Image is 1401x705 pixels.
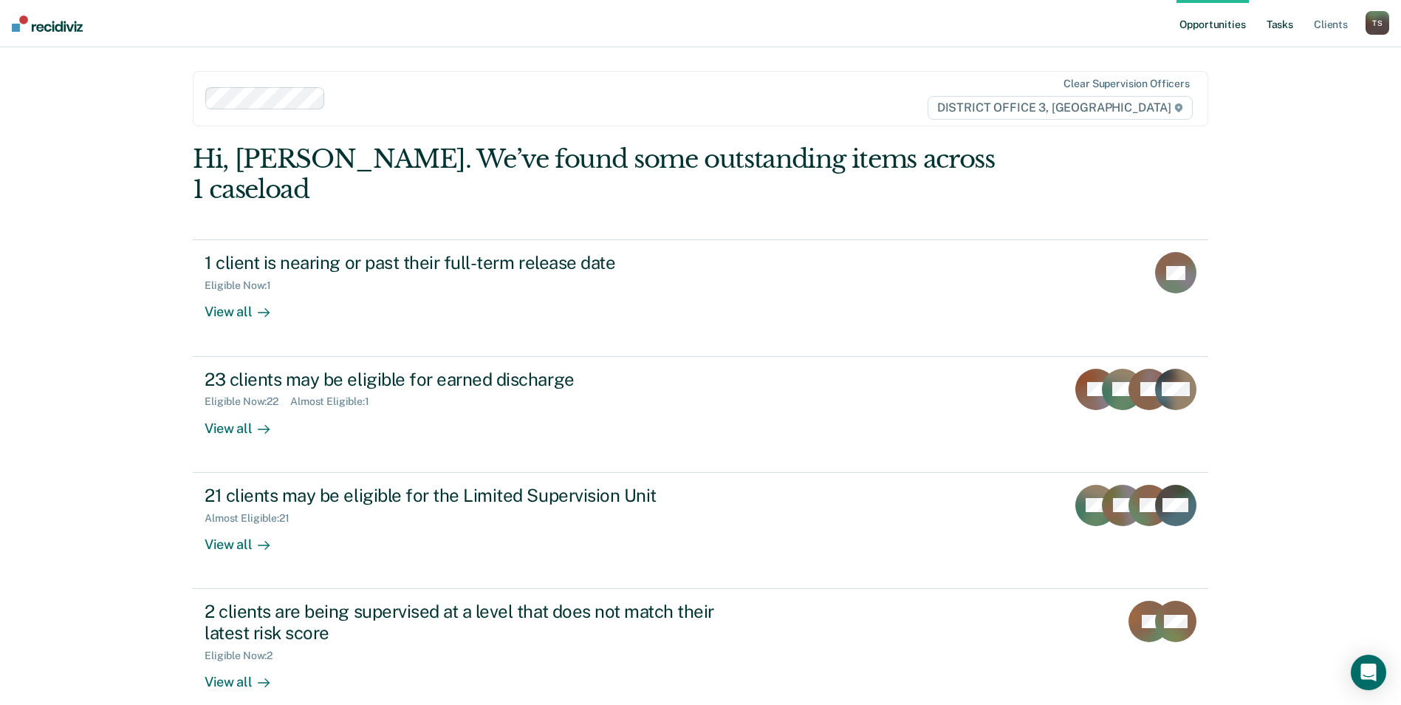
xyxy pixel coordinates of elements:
span: DISTRICT OFFICE 3, [GEOGRAPHIC_DATA] [928,96,1193,120]
div: Almost Eligible : 21 [205,512,301,525]
img: Recidiviz [12,16,83,32]
div: 2 clients are being supervised at a level that does not match their latest risk score [205,601,723,644]
div: View all [205,524,287,553]
div: View all [205,292,287,321]
div: Almost Eligible : 1 [290,395,381,408]
a: 23 clients may be eligible for earned dischargeEligible Now:22Almost Eligible:1View all [193,357,1208,473]
a: 21 clients may be eligible for the Limited Supervision UnitAlmost Eligible:21View all [193,473,1208,589]
div: Eligible Now : 1 [205,279,283,292]
div: Hi, [PERSON_NAME]. We’ve found some outstanding items across 1 caseload [193,144,1005,205]
div: Clear supervision officers [1063,78,1189,90]
a: 1 client is nearing or past their full-term release dateEligible Now:1View all [193,239,1208,356]
div: Open Intercom Messenger [1351,655,1386,690]
div: Eligible Now : 2 [205,650,284,662]
div: View all [205,661,287,690]
div: 23 clients may be eligible for earned discharge [205,369,723,390]
div: 21 clients may be eligible for the Limited Supervision Unit [205,485,723,506]
div: View all [205,408,287,437]
div: 1 client is nearing or past their full-term release date [205,252,723,273]
button: TS [1366,11,1389,35]
div: Eligible Now : 22 [205,395,290,408]
div: T S [1366,11,1389,35]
